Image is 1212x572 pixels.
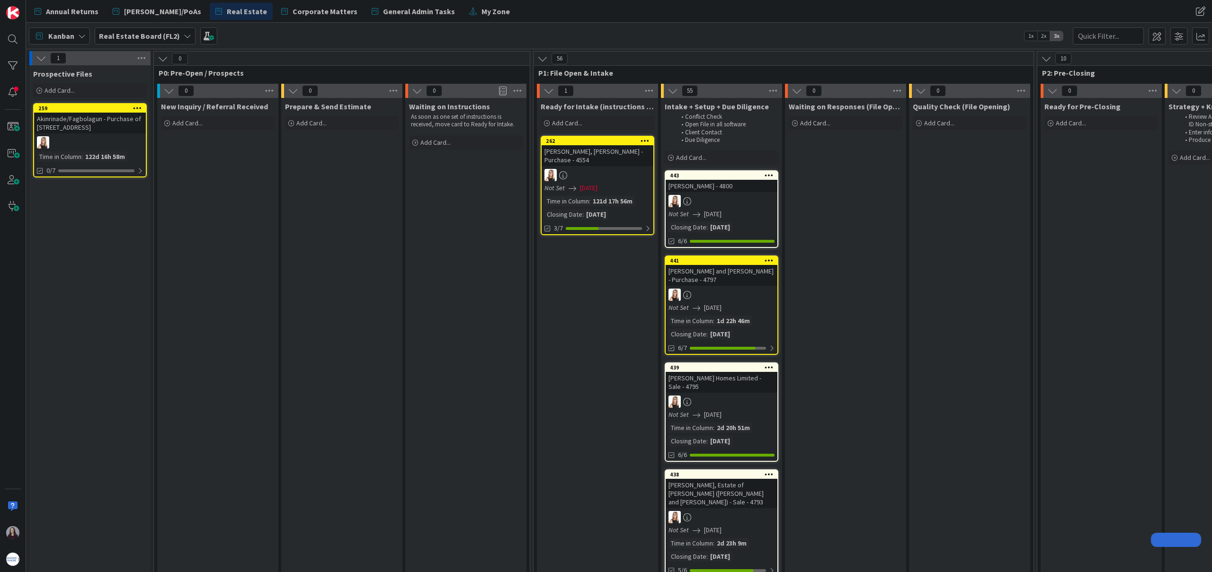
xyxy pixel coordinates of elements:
[544,209,582,220] div: Closing Date
[924,119,954,127] span: Add Card...
[580,183,597,193] span: [DATE]
[678,343,687,353] span: 6/7
[1055,53,1071,64] span: 10
[668,303,689,312] i: Not Set
[29,3,104,20] a: Annual Returns
[99,31,180,41] b: Real Estate Board (FL2)
[172,119,203,127] span: Add Card...
[670,172,777,179] div: 443
[789,102,902,111] span: Waiting on Responses (File Opening)
[708,551,732,562] div: [DATE]
[704,303,722,313] span: [DATE]
[426,85,442,97] span: 0
[409,102,490,111] span: Waiting on Instructions
[676,129,777,136] li: Client Contact
[670,471,777,478] div: 438
[302,85,318,97] span: 0
[668,511,681,523] img: DB
[584,209,608,220] div: [DATE]
[34,136,146,149] div: DB
[34,104,146,133] div: 259Akinrinade/Fagbolagun - Purchase of [STREET_ADDRESS]
[714,422,752,433] div: 2d 20h 51m
[541,102,654,111] span: Ready for Intake (instructions received)
[546,138,653,144] div: 262
[668,222,706,232] div: Closing Date
[383,6,455,17] span: General Admin Tasks
[34,104,146,113] div: 259
[420,138,451,147] span: Add Card...
[676,121,777,128] li: Open File in all software
[714,538,749,548] div: 2d 23h 9m
[668,551,706,562] div: Closing Date
[161,102,268,111] span: New Inquiry / Referral Received
[172,53,188,64] span: 0
[38,105,146,112] div: 259
[666,256,777,265] div: 441
[668,329,706,339] div: Closing Date
[48,30,74,42] span: Kanban
[666,372,777,393] div: [PERSON_NAME] Homes Limited - Sale - 4795
[714,316,752,326] div: 1d 22h 46m
[6,6,19,19] img: Visit kanbanzone.com
[37,151,81,162] div: Time in Column
[552,119,582,127] span: Add Card...
[666,363,777,372] div: 439
[668,210,689,218] i: Not Set
[666,396,777,408] div: DB
[411,113,521,129] p: As soon as one set of instructions is received, move card to Ready for Intake.
[1056,119,1086,127] span: Add Card...
[668,538,713,548] div: Time in Column
[666,180,777,192] div: [PERSON_NAME] - 4800
[1044,102,1121,111] span: Ready for Pre-Closing
[800,119,830,127] span: Add Card...
[558,85,574,97] span: 1
[913,102,1010,111] span: Quality Check (File Opening)
[930,85,946,97] span: 0
[676,136,777,144] li: Due Diligence
[83,151,127,162] div: 122d 16h 58m
[668,195,681,207] img: DB
[666,171,777,192] div: 443[PERSON_NAME] - 4800
[706,222,708,232] span: :
[708,436,732,446] div: [DATE]
[293,6,357,17] span: Corporate Matters
[34,113,146,133] div: Akinrinade/Fagbolagun - Purchase of [STREET_ADDRESS]
[159,68,518,78] span: P0: Pre-Open / Prospects
[554,223,563,233] span: 3/7
[542,169,653,181] div: DB
[544,184,565,192] i: Not Set
[538,68,1022,78] span: P1: File Open & Intake
[668,396,681,408] img: DB
[46,166,55,176] span: 0/7
[713,538,714,548] span: :
[704,209,722,219] span: [DATE]
[1180,153,1210,162] span: Add Card...
[706,329,708,339] span: :
[704,410,722,420] span: [DATE]
[1025,31,1037,41] span: 1x
[1050,31,1063,41] span: 3x
[37,136,49,149] img: DB
[668,316,713,326] div: Time in Column
[668,436,706,446] div: Closing Date
[708,329,732,339] div: [DATE]
[463,3,516,20] a: My Zone
[665,102,769,111] span: Intake + Setup + Due Diligence
[542,137,653,166] div: 262[PERSON_NAME], [PERSON_NAME] - Purchase - 4554
[678,450,687,460] span: 6/6
[544,196,589,206] div: Time in Column
[107,3,207,20] a: [PERSON_NAME]/PoAs
[481,6,510,17] span: My Zone
[544,169,557,181] img: DB
[670,257,777,264] div: 441
[6,526,19,539] img: BC
[1185,85,1202,97] span: 0
[81,151,83,162] span: :
[366,3,461,20] a: General Admin Tasks
[276,3,363,20] a: Corporate Matters
[1061,85,1078,97] span: 0
[666,470,777,479] div: 438
[50,53,66,64] span: 1
[706,551,708,562] span: :
[1037,31,1050,41] span: 2x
